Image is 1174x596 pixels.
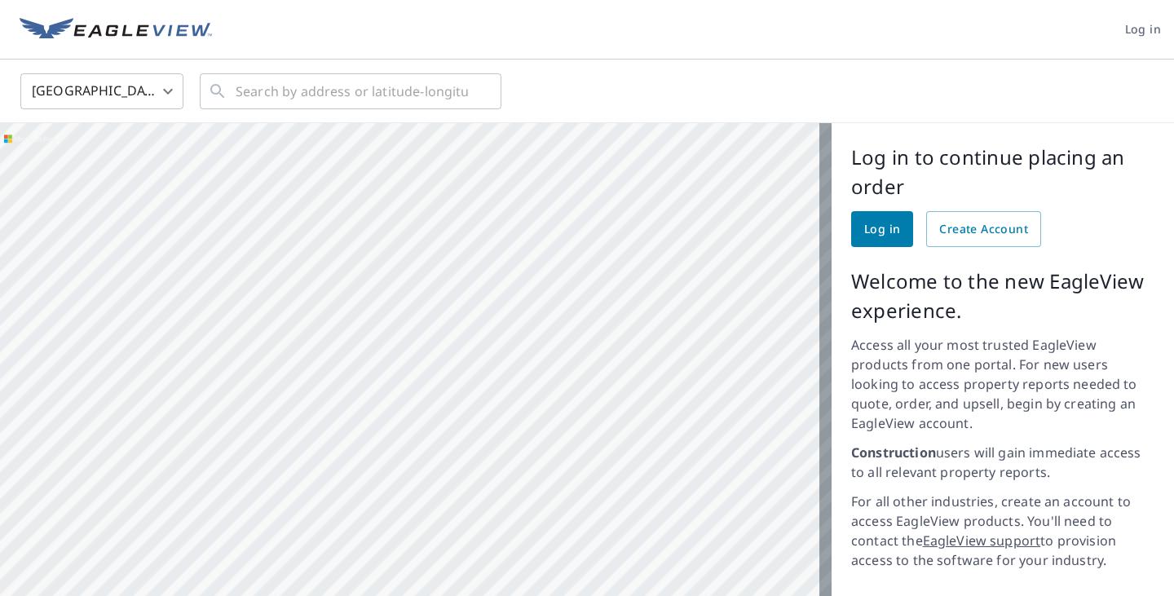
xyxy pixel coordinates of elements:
[851,443,1154,482] p: users will gain immediate access to all relevant property reports.
[939,219,1028,240] span: Create Account
[851,492,1154,570] p: For all other industries, create an account to access EagleView products. You'll need to contact ...
[926,211,1041,247] a: Create Account
[236,68,468,114] input: Search by address or latitude-longitude
[923,532,1041,550] a: EagleView support
[851,143,1154,201] p: Log in to continue placing an order
[851,335,1154,433] p: Access all your most trusted EagleView products from one portal. For new users looking to access ...
[851,267,1154,325] p: Welcome to the new EagleView experience.
[851,211,913,247] a: Log in
[1125,20,1161,40] span: Log in
[20,18,212,42] img: EV Logo
[864,219,900,240] span: Log in
[851,444,936,461] strong: Construction
[20,68,183,114] div: [GEOGRAPHIC_DATA]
